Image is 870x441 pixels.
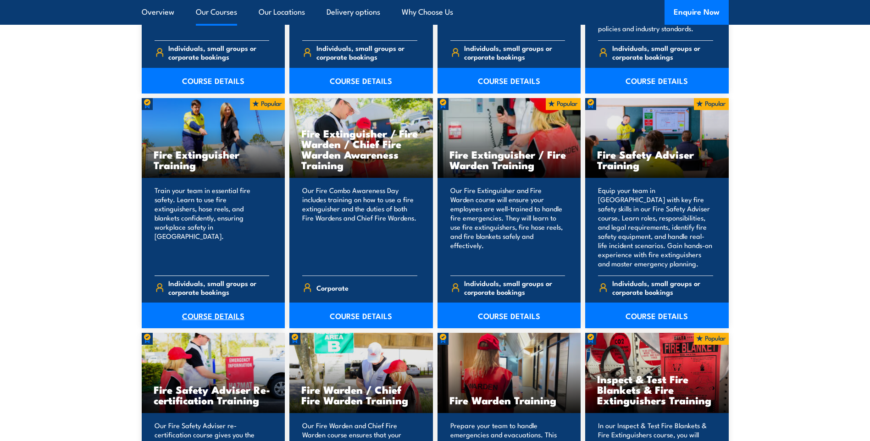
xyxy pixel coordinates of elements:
h3: Fire Warden / Chief Fire Warden Training [301,384,421,405]
h3: Inspect & Test Fire Blankets & Fire Extinguishers Training [597,374,717,405]
span: Individuals, small groups or corporate bookings [612,44,713,61]
a: COURSE DETAILS [438,68,581,94]
h3: Fire Safety Adviser Re-certification Training [154,384,273,405]
span: Individuals, small groups or corporate bookings [168,279,269,296]
p: Our Fire Extinguisher and Fire Warden course will ensure your employees are well-trained to handl... [450,186,565,268]
p: Train your team in essential fire safety. Learn to use fire extinguishers, hose reels, and blanke... [155,186,270,268]
span: Individuals, small groups or corporate bookings [168,44,269,61]
h3: Fire Extinguisher Training [154,149,273,170]
h3: Fire Safety Adviser Training [597,149,717,170]
span: Individuals, small groups or corporate bookings [612,279,713,296]
span: Individuals, small groups or corporate bookings [464,279,565,296]
a: COURSE DETAILS [289,68,433,94]
a: COURSE DETAILS [438,303,581,328]
a: COURSE DETAILS [289,303,433,328]
a: COURSE DETAILS [585,303,729,328]
p: Equip your team in [GEOGRAPHIC_DATA] with key fire safety skills in our Fire Safety Adviser cours... [598,186,713,268]
span: Individuals, small groups or corporate bookings [464,44,565,61]
h3: Fire Extinguisher / Fire Warden / Chief Fire Warden Awareness Training [301,128,421,170]
a: COURSE DETAILS [142,303,285,328]
h3: Fire Warden Training [449,395,569,405]
h3: Fire Extinguisher / Fire Warden Training [449,149,569,170]
span: Corporate [316,281,349,295]
span: Individuals, small groups or corporate bookings [316,44,417,61]
p: Our Fire Combo Awareness Day includes training on how to use a fire extinguisher and the duties o... [302,186,417,268]
a: COURSE DETAILS [142,68,285,94]
a: COURSE DETAILS [585,68,729,94]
